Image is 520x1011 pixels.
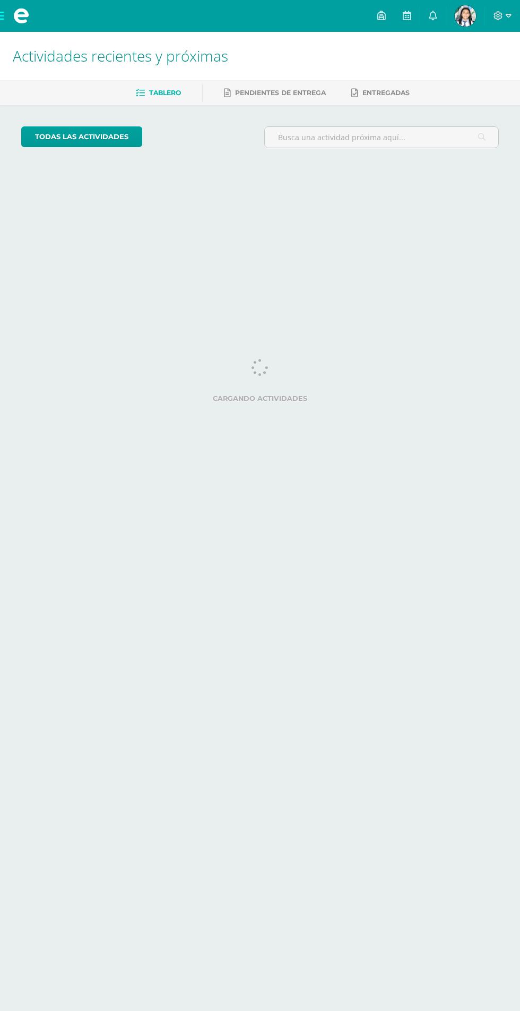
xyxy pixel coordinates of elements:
[21,395,499,402] label: Cargando actividades
[13,46,228,66] span: Actividades recientes y próximas
[362,89,410,97] span: Entregadas
[224,84,326,101] a: Pendientes de entrega
[21,126,142,147] a: todas las Actividades
[455,5,476,27] img: c8b2554278c2aa8190328a3408ea909e.png
[265,127,498,148] input: Busca una actividad próxima aquí...
[136,84,181,101] a: Tablero
[235,89,326,97] span: Pendientes de entrega
[351,84,410,101] a: Entregadas
[149,89,181,97] span: Tablero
